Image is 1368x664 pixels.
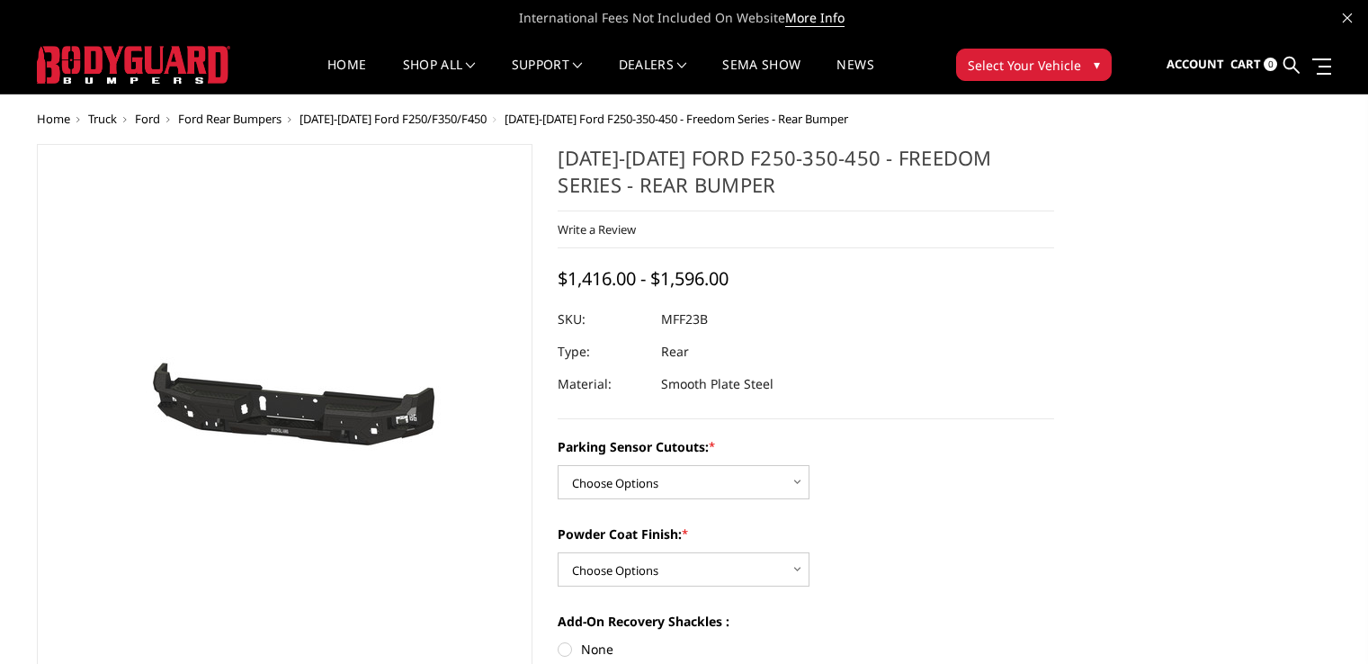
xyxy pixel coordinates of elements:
a: Home [37,111,70,127]
label: None [558,640,1054,659]
span: [DATE]-[DATE] Ford F250-350-450 - Freedom Series - Rear Bumper [505,111,848,127]
a: Ford Rear Bumpers [178,111,282,127]
img: BODYGUARD BUMPERS [37,46,230,84]
span: 0 [1264,58,1277,71]
a: Write a Review [558,221,636,238]
span: Cart [1230,56,1261,72]
a: Home [327,58,366,94]
a: Truck [88,111,117,127]
a: Cart 0 [1230,40,1277,89]
dt: Type: [558,336,648,368]
a: News [836,58,873,94]
dd: MFF23B [661,303,708,336]
a: More Info [785,9,845,27]
label: Powder Coat Finish: [558,525,1054,543]
a: Account [1167,40,1224,89]
a: Ford [135,111,160,127]
span: ▾ [1094,55,1100,74]
dt: Material: [558,368,648,400]
a: Dealers [619,58,687,94]
a: SEMA Show [722,58,800,94]
label: Parking Sensor Cutouts: [558,437,1054,456]
dd: Smooth Plate Steel [661,368,773,400]
dt: SKU: [558,303,648,336]
iframe: Chat Widget [1278,578,1368,664]
span: Account [1167,56,1224,72]
a: [DATE]-[DATE] Ford F250/F350/F450 [300,111,487,127]
label: Add-On Recovery Shackles : [558,612,1054,631]
dd: Rear [661,336,689,368]
button: Select Your Vehicle [956,49,1112,81]
h1: [DATE]-[DATE] Ford F250-350-450 - Freedom Series - Rear Bumper [558,144,1054,211]
span: Select Your Vehicle [968,56,1081,75]
a: shop all [403,58,476,94]
span: $1,416.00 - $1,596.00 [558,266,729,291]
a: Support [512,58,583,94]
